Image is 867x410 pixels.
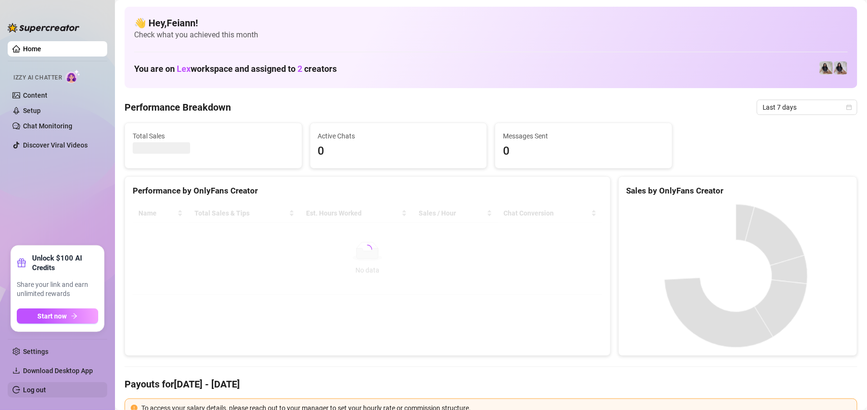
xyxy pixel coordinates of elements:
[38,312,67,320] span: Start now
[125,377,857,391] h4: Payouts for [DATE] - [DATE]
[503,131,664,141] span: Messages Sent
[834,61,847,75] img: Francesca
[17,280,98,299] span: Share your link and earn unlimited rewards
[66,69,80,83] img: AI Chatter
[23,367,93,375] span: Download Desktop App
[32,253,98,273] strong: Unlock $100 AI Credits
[23,386,46,394] a: Log out
[23,122,72,130] a: Chat Monitoring
[23,348,48,355] a: Settings
[503,142,664,160] span: 0
[134,64,337,74] h1: You are on workspace and assigned to creators
[13,73,62,82] span: Izzy AI Chatter
[846,104,852,110] span: calendar
[8,23,80,33] img: logo-BBDzfeDw.svg
[23,107,41,114] a: Setup
[23,45,41,53] a: Home
[23,91,47,99] a: Content
[318,142,479,160] span: 0
[125,101,231,114] h4: Performance Breakdown
[71,313,78,319] span: arrow-right
[133,184,603,197] div: Performance by OnlyFans Creator
[134,16,848,30] h4: 👋 Hey, Feiann !
[12,367,20,375] span: download
[627,184,849,197] div: Sales by OnlyFans Creator
[133,131,294,141] span: Total Sales
[363,245,372,254] span: loading
[17,258,26,268] span: gift
[763,100,852,114] span: Last 7 days
[134,30,848,40] span: Check what you achieved this month
[23,141,88,149] a: Discover Viral Videos
[177,64,191,74] span: Lex
[820,61,833,75] img: Francesca
[297,64,302,74] span: 2
[318,131,479,141] span: Active Chats
[17,308,98,324] button: Start nowarrow-right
